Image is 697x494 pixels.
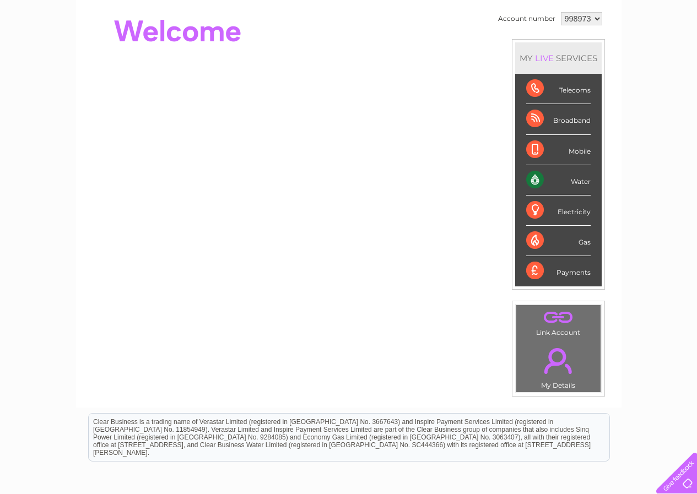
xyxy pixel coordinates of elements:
img: logo.png [24,29,80,62]
td: Link Account [516,305,601,339]
td: Account number [495,9,558,28]
td: My Details [516,339,601,393]
a: . [519,308,598,327]
div: Water [526,165,591,196]
div: Broadband [526,104,591,134]
div: Mobile [526,135,591,165]
a: Telecoms [561,47,595,55]
div: Payments [526,256,591,286]
div: MY SERVICES [515,42,602,74]
div: LIVE [533,53,556,63]
a: Energy [531,47,555,55]
div: Gas [526,226,591,256]
a: Log out [661,47,687,55]
a: Contact [624,47,651,55]
a: Water [503,47,524,55]
a: . [519,341,598,380]
div: Clear Business is a trading name of Verastar Limited (registered in [GEOGRAPHIC_DATA] No. 3667643... [89,6,609,53]
a: 0333 014 3131 [489,6,565,19]
div: Telecoms [526,74,591,104]
div: Electricity [526,196,591,226]
a: Blog [601,47,617,55]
